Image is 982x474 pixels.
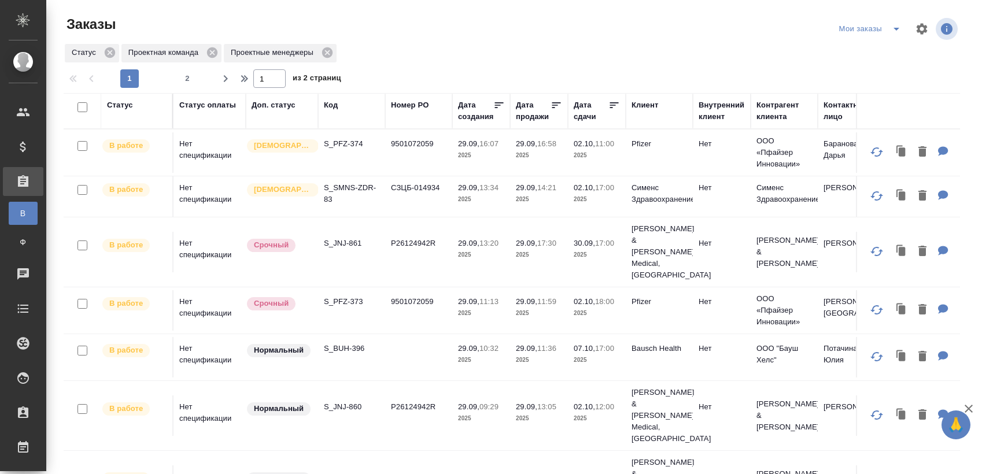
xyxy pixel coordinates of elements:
[458,354,504,366] p: 2025
[458,99,493,123] div: Дата создания
[756,293,812,328] p: ООО «Пфайзер Инновации»
[173,176,246,217] td: Нет спецификации
[891,403,913,427] button: Клонировать
[14,236,32,248] span: Ф
[516,354,562,366] p: 2025
[699,343,745,354] p: Нет
[458,308,504,319] p: 2025
[574,413,620,424] p: 2025
[574,139,595,148] p: 02.10,
[632,223,687,281] p: [PERSON_NAME] & [PERSON_NAME] Medical, [GEOGRAPHIC_DATA]
[537,402,556,411] p: 13:05
[863,401,891,429] button: Обновить
[109,345,143,356] p: В работе
[385,176,452,217] td: СЗЦБ-014934
[101,182,167,198] div: Выставляет ПМ после принятия заказа от КМа
[891,240,913,264] button: Клонировать
[173,232,246,272] td: Нет спецификации
[516,297,537,306] p: 29.09,
[632,99,658,111] div: Клиент
[516,139,537,148] p: 29.09,
[324,296,379,308] p: S_PFZ-373
[109,184,143,195] p: В работе
[516,249,562,261] p: 2025
[516,194,562,205] p: 2025
[254,298,289,309] p: Срочный
[818,176,885,217] td: [PERSON_NAME]
[891,345,913,369] button: Клонировать
[178,69,197,88] button: 2
[516,413,562,424] p: 2025
[913,140,932,164] button: Удалить
[913,184,932,208] button: Удалить
[891,298,913,322] button: Клонировать
[595,183,614,192] p: 17:00
[479,139,499,148] p: 16:07
[231,47,318,58] p: Проектные менеджеры
[699,138,745,150] p: Нет
[908,15,936,43] span: Настроить таблицу
[109,239,143,251] p: В работе
[516,183,537,192] p: 29.09,
[632,343,687,354] p: Bausch Health
[479,183,499,192] p: 13:34
[516,308,562,319] p: 2025
[458,344,479,353] p: 29.09,
[254,345,304,356] p: Нормальный
[101,401,167,417] div: Выставляет ПМ после принятия заказа от КМа
[109,298,143,309] p: В работе
[385,232,452,272] td: P26124942R
[537,344,556,353] p: 11:36
[537,183,556,192] p: 14:21
[574,297,595,306] p: 02.10,
[537,139,556,148] p: 16:58
[173,290,246,331] td: Нет спецификации
[891,140,913,164] button: Клонировать
[699,99,745,123] div: Внутренний клиент
[595,239,614,247] p: 17:00
[101,238,167,253] div: Выставляет ПМ после принятия заказа от КМа
[254,184,312,195] p: [DEMOGRAPHIC_DATA]
[458,297,479,306] p: 29.09,
[107,99,133,111] div: Статус
[537,239,556,247] p: 17:30
[818,232,885,272] td: [PERSON_NAME]
[458,239,479,247] p: 29.09,
[595,344,614,353] p: 17:00
[391,99,429,111] div: Номер PO
[632,182,687,205] p: Сименс Здравоохранение
[458,139,479,148] p: 29.09,
[458,249,504,261] p: 2025
[128,47,202,58] p: Проектная команда
[72,47,100,58] p: Статус
[942,410,970,439] button: 🙏
[632,138,687,150] p: Pfizer
[101,343,167,358] div: Выставляет ПМ после принятия заказа от КМа
[324,401,379,413] p: S_JNJ-860
[818,395,885,436] td: [PERSON_NAME]
[224,44,337,62] div: Проектные менеджеры
[385,132,452,173] td: 9501072059
[479,344,499,353] p: 10:32
[574,183,595,192] p: 02.10,
[699,401,745,413] p: Нет
[756,235,812,269] p: [PERSON_NAME] & [PERSON_NAME]
[946,413,966,437] span: 🙏
[246,138,312,154] div: Выставляется автоматически для первых 3 заказов нового контактного лица. Особое внимание
[574,99,608,123] div: Дата сдачи
[385,290,452,331] td: 9501072059
[178,73,197,84] span: 2
[824,99,879,123] div: Контактное лицо
[913,240,932,264] button: Удалить
[254,239,289,251] p: Срочный
[246,182,312,198] div: Выставляется автоматически для первых 3 заказов нового контактного лица. Особое внимание
[479,297,499,306] p: 11:13
[516,402,537,411] p: 29.09,
[9,231,38,254] a: Ф
[818,290,885,331] td: [PERSON_NAME][GEOGRAPHIC_DATA]
[756,182,812,205] p: Сименс Здравоохранение
[324,99,338,111] div: Код
[385,395,452,436] td: P26124942R
[574,354,620,366] p: 2025
[293,71,341,88] span: из 2 страниц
